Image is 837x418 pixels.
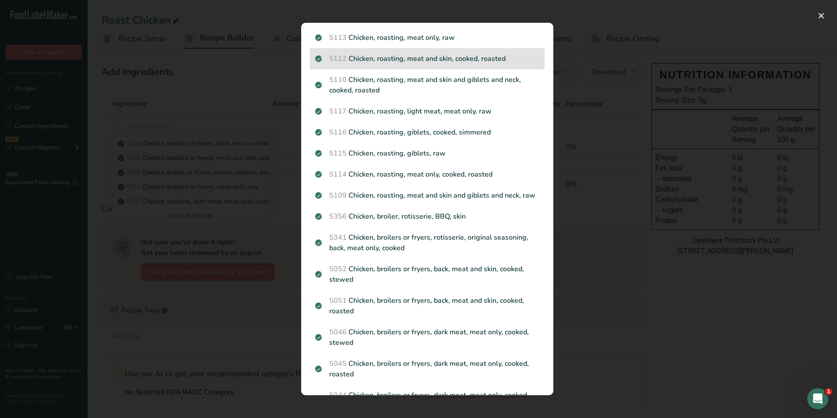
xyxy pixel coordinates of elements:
p: Chicken, broiler, rotisserie, BBQ, skin [315,211,539,222]
span: 5052 [329,264,347,274]
p: Chicken, roasting, giblets, raw [315,148,539,159]
span: 5115 [329,149,347,158]
span: 5341 [329,233,347,242]
p: Chicken, broilers or fryers, dark meat, meat only, cooked, stewed [315,327,539,348]
p: Chicken, roasting, meat only, raw [315,32,539,43]
p: Chicken, broilers or fryers, dark meat, meat only, cooked, roasted [315,358,539,379]
span: 5114 [329,170,347,179]
span: 5044 [329,390,347,400]
span: 5112 [329,54,347,64]
span: 5109 [329,191,347,200]
p: Chicken, roasting, light meat, meat only, raw [315,106,539,117]
span: 5045 [329,359,347,368]
p: Chicken, broilers or fryers, rotisserie, original seasoning, back, meat only, cooked [315,232,539,253]
p: Chicken, roasting, meat and skin and giblets and neck, raw [315,190,539,201]
p: Chicken, broilers or fryers, dark meat, meat only, cooked, fried [315,390,539,411]
span: 5046 [329,327,347,337]
p: Chicken, roasting, meat and skin, cooked, roasted [315,53,539,64]
p: Chicken, roasting, meat and skin and giblets and neck, cooked, roasted [315,74,539,96]
span: 1 [825,388,832,395]
span: 5117 [329,106,347,116]
p: Chicken, roasting, giblets, cooked, simmered [315,127,539,138]
iframe: Intercom live chat [807,388,828,409]
span: 5110 [329,75,347,85]
span: 5356 [329,212,347,221]
p: Chicken, broilers or fryers, back, meat and skin, cooked, stewed [315,264,539,285]
p: Chicken, roasting, meat only, cooked, roasted [315,169,539,180]
span: 5116 [329,128,347,137]
p: Chicken, broilers or fryers, back, meat and skin, cooked, roasted [315,295,539,316]
span: 5051 [329,296,347,305]
span: 5113 [329,33,347,43]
